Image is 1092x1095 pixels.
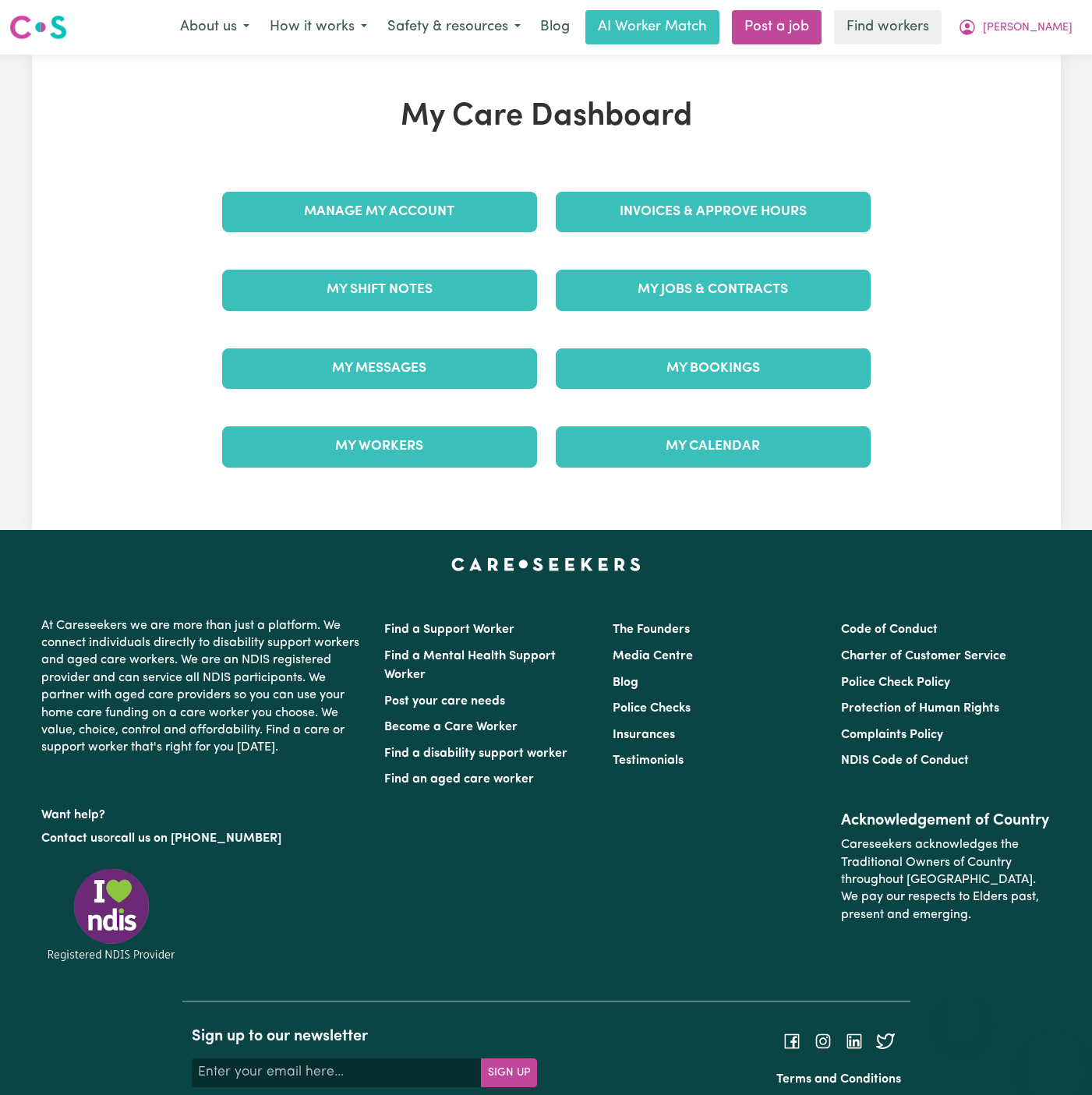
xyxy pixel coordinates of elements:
a: Code of Conduct [841,623,938,636]
button: About us [170,11,260,44]
input: Enter your email here... [192,1058,482,1086]
a: Blog [613,676,638,689]
span: [PERSON_NAME] [983,19,1073,37]
a: Complaints Policy [841,729,943,741]
iframe: Button to launch messaging window [1030,1033,1080,1083]
a: Post your care needs [384,695,505,708]
a: Invoices & Approve Hours [556,192,871,232]
a: Follow Careseekers on Facebook [783,1034,801,1047]
a: Follow Careseekers on Twitter [876,1034,895,1047]
a: Find workers [834,10,942,44]
a: Blog [531,10,579,44]
a: Find a Support Worker [384,623,514,636]
a: NDIS Code of Conduct [841,754,969,767]
img: Registered NDIS provider [41,866,182,963]
h2: Acknowledgement of Country [841,811,1051,830]
p: Careseekers acknowledges the Traditional Owners of Country throughout [GEOGRAPHIC_DATA]. We pay o... [841,830,1051,930]
a: Terms and Conditions [776,1073,901,1086]
a: Police Checks [613,702,691,715]
a: Police Check Policy [841,676,950,689]
a: Follow Careseekers on LinkedIn [845,1034,864,1047]
a: call us on [PHONE_NUMBER] [115,832,281,845]
a: Careseekers home page [451,558,641,570]
a: Find a disability support worker [384,747,567,760]
button: Safety & resources [377,11,531,44]
a: Follow Careseekers on Instagram [814,1034,832,1047]
a: Insurances [613,729,675,741]
a: My Shift Notes [222,270,537,310]
button: My Account [948,11,1083,44]
a: My Jobs & Contracts [556,270,871,310]
p: Want help? [41,800,366,824]
a: Find a Mental Health Support Worker [384,650,556,681]
a: The Founders [613,623,690,636]
a: My Messages [222,348,537,389]
a: Become a Care Worker [384,721,518,733]
h2: Sign up to our newsletter [192,1027,537,1046]
a: Manage My Account [222,192,537,232]
p: At Careseekers we are more than just a platform. We connect individuals directly to disability su... [41,611,366,763]
a: Media Centre [613,650,693,662]
a: My Bookings [556,348,871,389]
a: My Workers [222,426,537,467]
a: Find an aged care worker [384,773,534,786]
a: Careseekers logo [9,9,67,45]
a: AI Worker Match [585,10,719,44]
a: My Calendar [556,426,871,467]
button: How it works [260,11,377,44]
a: Charter of Customer Service [841,650,1006,662]
iframe: Close message [946,995,977,1026]
a: Post a job [732,10,822,44]
a: Testimonials [613,754,684,767]
a: Protection of Human Rights [841,702,999,715]
p: or [41,824,366,853]
button: Subscribe [481,1058,537,1086]
a: Contact us [41,832,103,845]
h1: My Care Dashboard [213,98,880,136]
img: Careseekers logo [9,13,67,41]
